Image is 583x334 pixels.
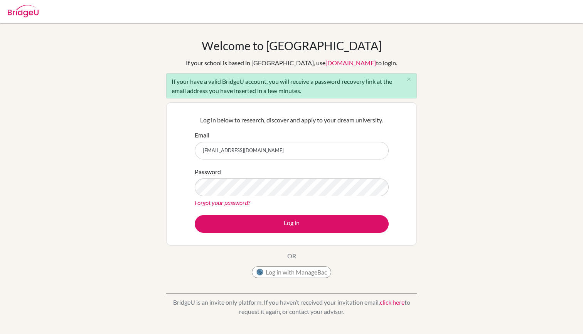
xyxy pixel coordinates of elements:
[195,131,209,140] label: Email
[401,74,416,85] button: Close
[166,298,417,316] p: BridgeU is an invite only platform. If you haven’t received your invitation email, to request it ...
[195,199,250,206] a: Forgot your password?
[287,251,296,261] p: OR
[186,58,397,68] div: If your school is based in [GEOGRAPHIC_DATA], use to login.
[195,215,389,233] button: Log in
[406,76,412,82] i: close
[195,167,221,176] label: Password
[8,5,39,17] img: Bridge-U
[325,59,376,66] a: [DOMAIN_NAME]
[252,266,331,278] button: Log in with ManageBac
[195,115,389,125] p: Log in below to research, discover and apply to your dream university.
[166,73,417,98] div: If your have a valid BridgeU account, you will receive a password recovery link at the email addr...
[202,39,382,53] h1: Welcome to [GEOGRAPHIC_DATA]
[380,298,404,306] a: click here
